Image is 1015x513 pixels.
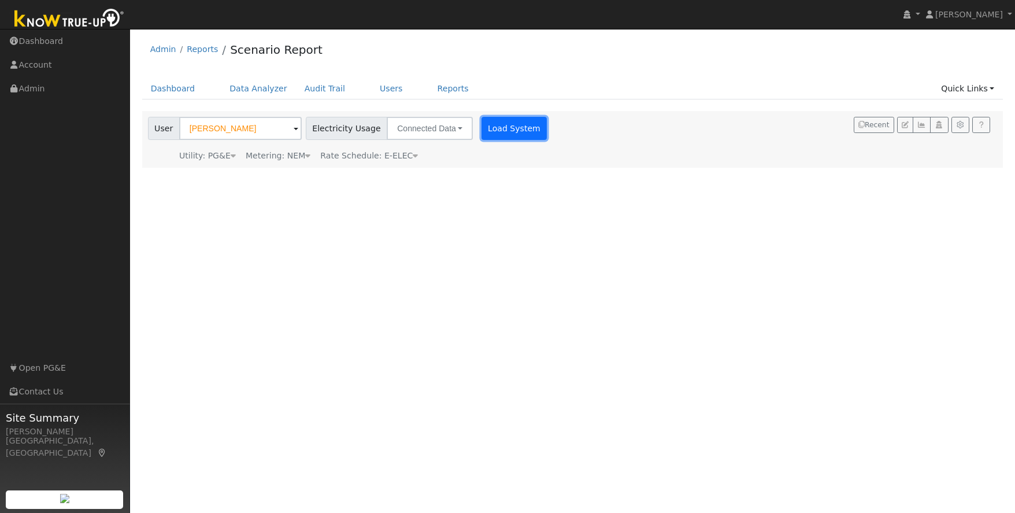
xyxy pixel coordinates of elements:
[179,150,236,162] div: Utility: PG&E
[6,435,124,459] div: [GEOGRAPHIC_DATA], [GEOGRAPHIC_DATA]
[935,10,1003,19] span: [PERSON_NAME]
[148,117,180,140] span: User
[296,78,354,99] a: Audit Trail
[930,117,948,133] button: Login As
[187,45,218,54] a: Reports
[951,117,969,133] button: Settings
[6,426,124,438] div: [PERSON_NAME]
[150,45,176,54] a: Admin
[387,117,473,140] button: Connected Data
[6,410,124,426] span: Site Summary
[481,117,547,140] button: Load System
[230,43,323,57] a: Scenario Report
[9,6,130,32] img: Know True-Up
[97,448,108,457] a: Map
[972,117,990,133] a: Help Link
[429,78,477,99] a: Reports
[854,117,894,133] button: Recent
[221,78,296,99] a: Data Analyzer
[246,150,310,162] div: Metering: NEM
[913,117,931,133] button: Multi-Series Graph
[142,78,204,99] a: Dashboard
[897,117,913,133] button: Edit User
[932,78,1003,99] a: Quick Links
[179,117,302,140] input: Select a User
[371,78,412,99] a: Users
[60,494,69,503] img: retrieve
[320,151,418,160] span: Alias: H3EELECN
[306,117,387,140] span: Electricity Usage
